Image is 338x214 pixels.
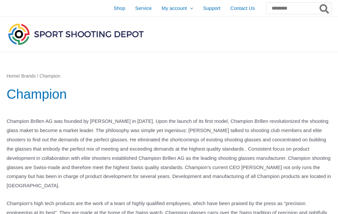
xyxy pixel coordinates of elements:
nav: Breadcrumb [7,72,331,81]
a: Home [7,74,19,79]
p: Champion Brillen AG was founded by [PERSON_NAME] in [DATE]. Upon the launch of its first model, C... [7,117,331,190]
h1: Champion [7,85,331,103]
img: Sport Shooting Depot [7,22,145,46]
button: Search [318,3,331,14]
